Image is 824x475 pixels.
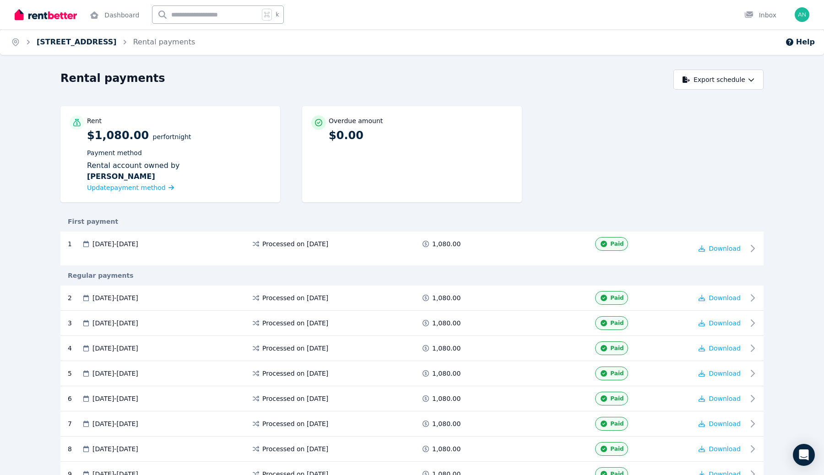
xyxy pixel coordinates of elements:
h1: Rental payments [60,71,165,86]
span: Download [709,345,741,352]
div: Regular payments [60,271,764,280]
span: Processed on [DATE] [262,344,328,353]
div: Inbox [744,11,776,20]
span: Download [709,395,741,402]
span: Paid [610,420,623,427]
span: [DATE] - [DATE] [92,444,138,453]
p: Overdue amount [329,116,383,125]
span: 1,080.00 [432,444,461,453]
div: 7 [68,417,81,431]
span: Paid [610,294,623,302]
button: Download [699,369,741,378]
button: Help [785,37,815,48]
span: [DATE] - [DATE] [92,419,138,428]
span: 1,080.00 [432,293,461,302]
span: Paid [610,395,623,402]
span: Download [709,370,741,377]
span: Paid [610,445,623,453]
div: Rental account owned by [87,160,271,182]
div: 6 [68,392,81,405]
span: Processed on [DATE] [262,318,328,328]
div: 3 [68,316,81,330]
div: 8 [68,442,81,456]
button: Download [699,444,741,453]
div: 4 [68,341,81,355]
span: [DATE] - [DATE] [92,344,138,353]
div: 1 [68,239,81,248]
span: [DATE] - [DATE] [92,394,138,403]
button: Export schedule [673,70,764,90]
span: Paid [610,345,623,352]
span: [DATE] - [DATE] [92,369,138,378]
div: 2 [68,291,81,305]
span: Paid [610,370,623,377]
b: [PERSON_NAME] [87,171,155,182]
img: Anand Badola [795,7,809,22]
span: per Fortnight [153,133,191,140]
button: Download [699,244,741,253]
span: k [276,11,279,18]
span: 1,080.00 [432,394,461,403]
span: 1,080.00 [432,239,461,248]
div: First payment [60,217,764,226]
p: $0.00 [329,128,513,143]
span: Paid [610,240,623,248]
button: Download [699,419,741,428]
span: Download [709,294,741,302]
button: Download [699,318,741,328]
button: Download [699,344,741,353]
span: 1,080.00 [432,344,461,353]
a: Rental payments [133,38,195,46]
span: [DATE] - [DATE] [92,239,138,248]
span: 1,080.00 [432,318,461,328]
span: Download [709,445,741,453]
span: 1,080.00 [432,419,461,428]
span: Download [709,245,741,252]
p: Payment method [87,148,271,157]
p: $1,080.00 [87,128,271,193]
span: Processed on [DATE] [262,444,328,453]
div: 5 [68,367,81,380]
span: Paid [610,319,623,327]
div: Open Intercom Messenger [793,444,815,466]
img: RentBetter [15,8,77,22]
button: Download [699,293,741,302]
span: Download [709,319,741,327]
span: Processed on [DATE] [262,419,328,428]
span: Processed on [DATE] [262,394,328,403]
span: Download [709,420,741,427]
span: Processed on [DATE] [262,369,328,378]
span: Processed on [DATE] [262,293,328,302]
a: [STREET_ADDRESS] [37,38,117,46]
span: [DATE] - [DATE] [92,318,138,328]
span: 1,080.00 [432,369,461,378]
button: Download [699,394,741,403]
span: Update payment method [87,184,166,191]
span: [DATE] - [DATE] [92,293,138,302]
p: Rent [87,116,102,125]
span: Processed on [DATE] [262,239,328,248]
